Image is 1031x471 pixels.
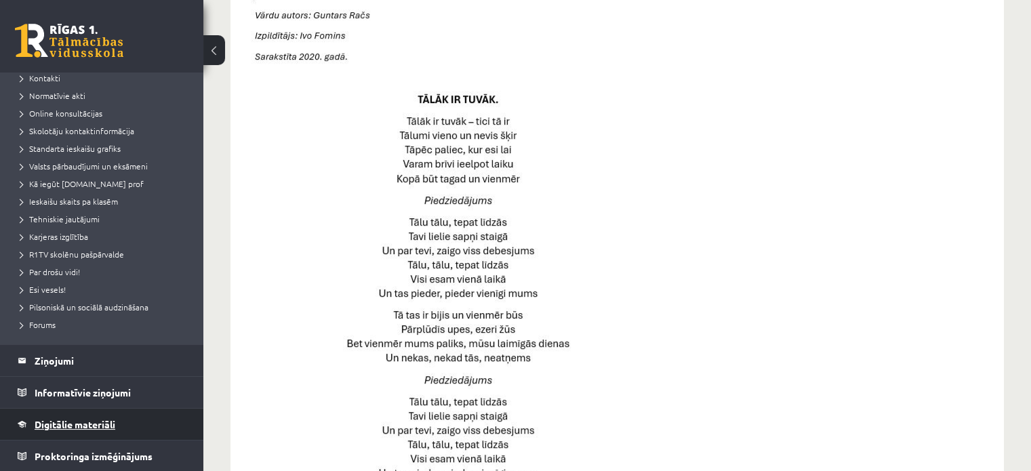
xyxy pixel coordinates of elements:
a: Forums [20,319,190,331]
span: Valsts pārbaudījumi un eksāmeni [20,161,148,171]
a: Esi vesels! [20,283,190,295]
span: Esi vesels! [20,284,66,295]
span: R1TV skolēnu pašpārvalde [20,249,124,260]
a: Online konsultācijas [20,107,190,119]
a: Standarta ieskaišu grafiks [20,142,190,155]
a: R1TV skolēnu pašpārvalde [20,248,190,260]
span: Kā iegūt [DOMAIN_NAME] prof [20,178,144,189]
span: Karjeras izglītība [20,231,88,242]
span: Online konsultācijas [20,108,102,119]
span: Digitālie materiāli [35,418,115,430]
span: Ieskaišu skaits pa klasēm [20,196,118,207]
a: Ziņojumi [18,345,186,376]
a: Skolotāju kontaktinformācija [20,125,190,137]
a: Tehniskie jautājumi [20,213,190,225]
span: Kontakti [20,73,60,83]
span: Proktoringa izmēģinājums [35,450,153,462]
a: Informatīvie ziņojumi [18,377,186,408]
a: Par drošu vidi! [20,266,190,278]
span: Tehniskie jautājumi [20,213,100,224]
span: Pilsoniskā un sociālā audzināšana [20,302,148,312]
a: Normatīvie akti [20,89,190,102]
a: Rīgas 1. Tālmācības vidusskola [15,24,123,58]
span: Forums [20,319,56,330]
legend: Ziņojumi [35,345,186,376]
a: Digitālie materiāli [18,409,186,440]
a: Valsts pārbaudījumi un eksāmeni [20,160,190,172]
a: Ieskaišu skaits pa klasēm [20,195,190,207]
a: Kontakti [20,72,190,84]
span: Skolotāju kontaktinformācija [20,125,134,136]
a: Karjeras izglītība [20,230,190,243]
span: Par drošu vidi! [20,266,80,277]
a: Kā iegūt [DOMAIN_NAME] prof [20,178,190,190]
span: Standarta ieskaišu grafiks [20,143,121,154]
span: Normatīvie akti [20,90,85,101]
a: Pilsoniskā un sociālā audzināšana [20,301,190,313]
legend: Informatīvie ziņojumi [35,377,186,408]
